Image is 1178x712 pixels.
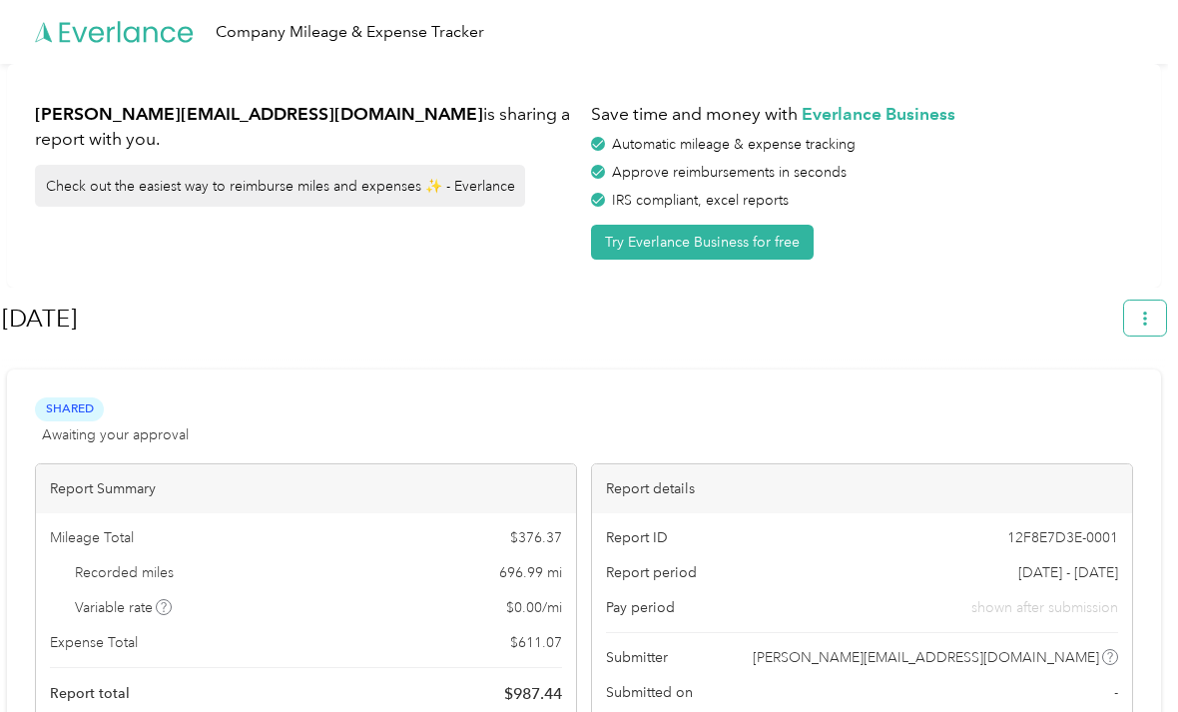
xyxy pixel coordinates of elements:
[606,647,668,668] span: Submitter
[36,464,576,513] div: Report Summary
[753,647,1099,668] span: [PERSON_NAME][EMAIL_ADDRESS][DOMAIN_NAME]
[802,103,955,124] strong: Everlance Business
[591,225,814,260] button: Try Everlance Business for free
[1007,527,1118,548] span: 12F8E7D3E-0001
[75,597,173,618] span: Variable rate
[506,597,562,618] span: $ 0.00 / mi
[35,103,483,124] strong: [PERSON_NAME][EMAIL_ADDRESS][DOMAIN_NAME]
[42,424,189,445] span: Awaiting your approval
[592,464,1132,513] div: Report details
[606,562,697,583] span: Report period
[50,683,130,704] span: Report total
[35,102,577,151] h1: is sharing a report with you.
[1018,562,1118,583] span: [DATE] - [DATE]
[75,562,174,583] span: Recorded miles
[504,682,562,706] span: $ 987.44
[612,136,856,153] span: Automatic mileage & expense tracking
[606,682,693,703] span: Submitted on
[612,164,847,181] span: Approve reimbursements in seconds
[510,527,562,548] span: $ 376.37
[606,527,668,548] span: Report ID
[216,20,484,45] div: Company Mileage & Expense Tracker
[971,597,1118,618] span: shown after submission
[35,165,525,207] div: Check out the easiest way to reimburse miles and expenses ✨ - Everlance
[50,632,138,653] span: Expense Total
[50,527,134,548] span: Mileage Total
[2,295,1110,343] h1: August 2025
[499,562,562,583] span: 696.99 mi
[606,597,675,618] span: Pay period
[1114,682,1118,703] span: -
[510,632,562,653] span: $ 611.07
[35,397,104,420] span: Shared
[591,102,1133,127] h1: Save time and money with
[612,192,789,209] span: IRS compliant, excel reports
